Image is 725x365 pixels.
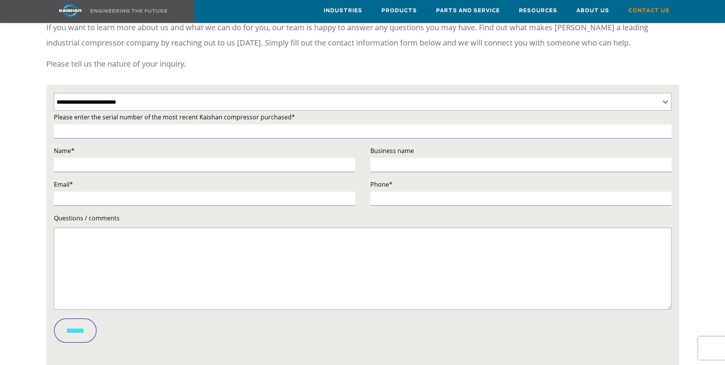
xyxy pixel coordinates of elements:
[436,0,500,21] a: Parts and Service
[54,179,355,190] label: Email*
[381,7,417,15] span: Products
[46,20,679,51] p: If you want to learn more about us and what we can do for you, our team is happy to answer any qu...
[436,7,500,15] span: Parts and Service
[519,7,557,15] span: Resources
[370,179,671,190] label: Phone*
[324,0,362,21] a: Industries
[324,7,362,15] span: Industries
[46,56,679,72] p: Please tell us the nature of your inquiry.
[381,0,417,21] a: Products
[519,0,557,21] a: Resources
[576,0,609,21] a: About Us
[54,112,671,122] label: Please enter the serial number of the most recent Kaishan compressor purchased*
[628,0,670,21] a: Contact Us
[576,7,609,15] span: About Us
[628,7,670,15] span: Contact Us
[42,4,99,17] img: kaishan logo
[91,9,167,13] img: Engineering the future
[370,145,671,156] label: Business name
[54,145,355,156] label: Name*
